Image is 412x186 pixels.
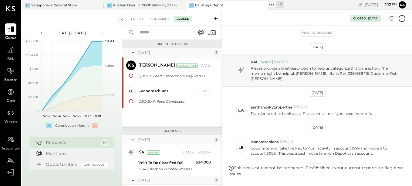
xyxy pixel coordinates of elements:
div: 1999 To Be Classified B/S [138,160,194,166]
div: [DATE] [309,43,326,51]
div: [DATE] [199,89,211,94]
span: Balance [4,77,17,83]
div: CD [189,3,194,8]
text: W34 [53,114,61,118]
div: Coming Soon [81,162,108,167]
p: Good morning; take the Feb to April activity in account 1999 and move it to account 3005. This wa... [251,146,399,156]
div: [DATE] [137,177,212,183]
div: Accountant [176,64,198,68]
text: $53.7K [28,95,39,99]
text: COGS [105,93,115,97]
div: Closed [174,16,192,22]
text: $214.6K [26,53,39,57]
text: $161K [29,67,39,71]
div: For Me [128,16,147,22]
text: W35 [63,114,70,118]
div: System [147,150,160,155]
div: [DATE] [368,16,378,21]
text: W38 [93,114,101,118]
div: $24,000 [196,159,211,165]
div: QBO Bank Feed Connection [138,98,209,105]
div: Urgent Blockers [125,42,219,46]
span: 2 : 12 [379,2,391,8]
div: 2 [214,50,219,55]
div: ea [238,107,244,113]
div: 1 [214,137,219,142]
div: Sagaponack General Store [31,3,77,8]
div: KAI [138,150,146,156]
text: $107.3K [27,81,39,85]
a: Cash [0,86,21,104]
text: W36 [73,114,81,118]
a: P&L [0,44,21,62]
div: System [260,60,273,64]
div: [DATE] [309,89,326,97]
div: [DATE] [199,63,211,68]
span: Queue [5,36,16,41]
div: + 3 [276,1,284,8]
span: 2:05 AM [280,139,293,144]
div: [DATE] [137,50,212,55]
span: Cash [7,98,15,104]
div: Requests [46,139,98,146]
text: W37 [83,114,91,118]
span: Teams [6,167,16,173]
span: P&L [7,57,14,62]
div: Requests [125,129,219,133]
a: Vendors [0,107,21,125]
div: [DATE] [309,124,326,131]
div: - [92,123,98,128]
div: Mentions [46,150,105,157]
div: Closed [353,16,366,21]
span: 8:00 PM [274,60,288,64]
text: Sales [105,39,114,43]
text: Labor [105,64,114,68]
div: [DATE] - [DATE] [46,30,98,36]
div: 20 [101,139,108,146]
a: Balance [0,65,21,83]
span: earthandskyproperties [251,105,292,110]
div: [PERSON_NAME] [138,63,175,69]
button: Ra [399,1,406,9]
div: Calistoga Depot [195,3,223,8]
div: [DATE] [365,2,397,8]
p: Please provide a brief description to help us categorize this transaction. The memo might be help... [251,66,399,81]
button: Flag as Blocker [300,29,335,36]
a: Accountant [0,134,21,152]
div: copy link [357,2,363,8]
div: le [238,145,244,150]
div: 1 [214,178,219,183]
div: KD [107,3,112,8]
div: SG [25,3,30,8]
div: + [46,123,52,128]
span: 2:30 AM [294,105,307,109]
div: le [129,88,134,94]
text: $268.3K [25,39,39,43]
div: [DATE] [137,137,212,142]
span: Accountant [2,146,20,152]
span: KAI [251,59,257,64]
div: QBO CC Feed Connection & Required CC login credentials [138,73,209,79]
div: Contribution Margin [55,123,89,128]
p: Transfer to other bank acct. Please email me if you need more info [251,111,372,116]
a: Queue [0,23,21,41]
a: Teams [0,155,21,173]
span: pm [392,2,397,7]
span: Vendors [4,119,17,125]
text: W33 [43,114,50,118]
div: Kitchen Door in [GEOGRAPHIC_DATA] [113,3,177,8]
div: For Client [148,16,172,22]
div: leonardschluns [138,88,168,94]
div: [DATE] [309,164,326,171]
text: 0 [36,109,39,113]
div: [DATE], 10:02 AM [183,150,211,155]
div: DDA Check 5030 Check image is not available. [138,166,194,172]
span: leonardschluns [251,139,279,144]
div: Opportunities [46,161,78,167]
